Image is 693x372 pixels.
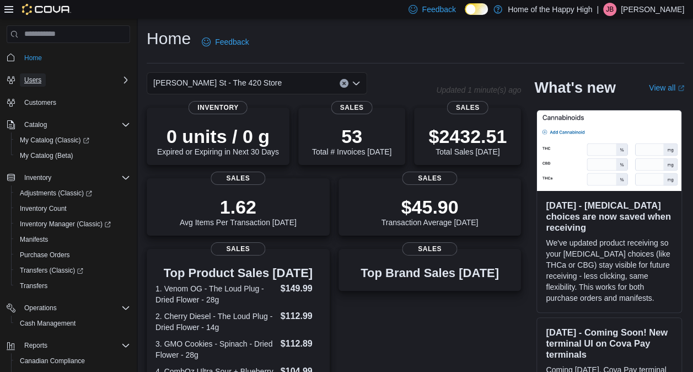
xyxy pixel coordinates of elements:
[22,4,71,15] img: Cova
[155,311,276,333] dt: 2. Cherry Diesel - The Loud Plug - Dried Flower - 14g
[603,3,616,16] div: Jeroen Brasz
[20,204,67,213] span: Inventory Count
[281,310,321,323] dd: $112.99
[20,136,89,145] span: My Catalog (Classic)
[11,263,135,278] a: Transfers (Classic)
[428,125,507,156] div: Total Sales [DATE]
[157,125,279,156] div: Expired or Expiring in Next 30 Days
[20,73,46,87] button: Users
[361,267,499,280] h3: Top Brand Sales [DATE]
[155,338,276,360] dt: 3. GMO Cookies - Spinach - Dried Flower - 28g
[20,51,46,65] a: Home
[382,196,479,227] div: Transaction Average [DATE]
[153,76,282,89] span: [PERSON_NAME] St - The 420 Store
[20,95,130,109] span: Customers
[546,327,673,360] h3: [DATE] - Coming Soon! New terminal UI on Cova Pay terminals
[180,196,297,218] p: 1.62
[352,79,361,88] button: Open list of options
[20,73,130,87] span: Users
[20,51,130,65] span: Home
[281,337,321,350] dd: $112.89
[20,189,92,198] span: Adjustments (Classic)
[20,319,76,328] span: Cash Management
[11,353,135,369] button: Canadian Compliance
[428,125,507,147] p: $2432.51
[11,148,135,163] button: My Catalog (Beta)
[215,36,249,47] span: Feedback
[312,125,391,147] p: 53
[20,251,70,259] span: Purchase Orders
[15,233,52,246] a: Manifests
[20,266,83,275] span: Transfers (Classic)
[20,301,130,315] span: Operations
[15,202,71,215] a: Inventory Count
[20,339,52,352] button: Reports
[155,267,321,280] h3: Top Product Sales [DATE]
[211,172,265,185] span: Sales
[2,300,135,316] button: Operations
[155,283,276,305] dt: 1. Venom OG - The Loud Plug - Dried Flower - 28g
[24,120,47,129] span: Catalog
[2,94,135,110] button: Customers
[11,316,135,331] button: Cash Management
[382,196,479,218] p: $45.90
[11,132,135,148] a: My Catalog (Classic)
[20,96,61,109] a: Customers
[402,242,457,256] span: Sales
[546,200,673,233] h3: [DATE] - [MEDICAL_DATA] choices are now saved when receiving
[649,83,684,92] a: View allExternal link
[24,304,57,312] span: Operations
[15,187,96,200] a: Adjustments (Classic)
[24,98,56,107] span: Customers
[15,217,130,231] span: Inventory Manager (Classic)
[621,3,684,16] p: [PERSON_NAME]
[15,354,130,368] span: Canadian Compliance
[189,101,248,114] span: Inventory
[20,118,130,131] span: Catalog
[15,264,88,277] a: Transfers (Classic)
[2,338,135,353] button: Reports
[15,354,89,368] a: Canadian Compliance
[2,117,135,132] button: Catalog
[24,173,51,182] span: Inventory
[15,149,130,162] span: My Catalog (Beta)
[281,282,321,295] dd: $149.99
[465,3,488,15] input: Dark Mode
[180,196,297,227] div: Avg Items Per Transaction [DATE]
[11,216,135,232] a: Inventory Manager (Classic)
[20,235,48,244] span: Manifests
[606,3,614,16] span: JB
[197,31,253,53] a: Feedback
[11,201,135,216] button: Inventory Count
[340,79,348,88] button: Clear input
[147,28,191,50] h1: Home
[597,3,599,16] p: |
[11,185,135,201] a: Adjustments (Classic)
[546,237,673,304] p: We've updated product receiving so your [MEDICAL_DATA] choices (like THCa or CBG) stay visible fo...
[11,247,135,263] button: Purchase Orders
[508,3,592,16] p: Home of the Happy High
[15,233,130,246] span: Manifests
[20,220,111,228] span: Inventory Manager (Classic)
[15,279,130,293] span: Transfers
[2,50,135,66] button: Home
[15,217,115,231] a: Inventory Manager (Classic)
[20,171,56,184] button: Inventory
[447,101,488,114] span: Sales
[20,118,51,131] button: Catalog
[15,134,94,147] a: My Catalog (Classic)
[15,279,52,293] a: Transfers
[534,79,615,97] h2: What's new
[211,242,265,256] span: Sales
[15,248,74,262] a: Purchase Orders
[157,125,279,147] p: 0 units / 0 g
[24,54,42,62] span: Home
[15,317,80,330] a: Cash Management
[2,72,135,88] button: Users
[422,4,455,15] span: Feedback
[15,202,130,215] span: Inventory Count
[20,171,130,184] span: Inventory
[20,281,47,290] span: Transfers
[11,278,135,294] button: Transfers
